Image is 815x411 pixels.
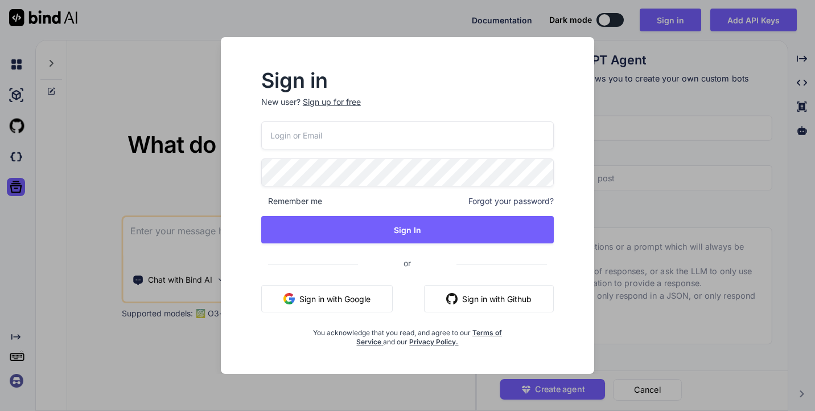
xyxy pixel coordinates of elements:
[261,71,554,89] h2: Sign in
[283,293,295,304] img: google
[358,249,456,277] span: or
[261,96,554,121] p: New user?
[261,216,554,243] button: Sign In
[424,285,554,312] button: Sign in with Github
[303,96,361,108] div: Sign up for free
[446,293,458,304] img: github
[310,322,505,347] div: You acknowledge that you read, and agree to our and our
[409,337,458,346] a: Privacy Policy.
[468,196,554,207] span: Forgot your password?
[261,285,393,312] button: Sign in with Google
[261,196,322,207] span: Remember me
[261,121,554,149] input: Login or Email
[356,328,502,346] a: Terms of Service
